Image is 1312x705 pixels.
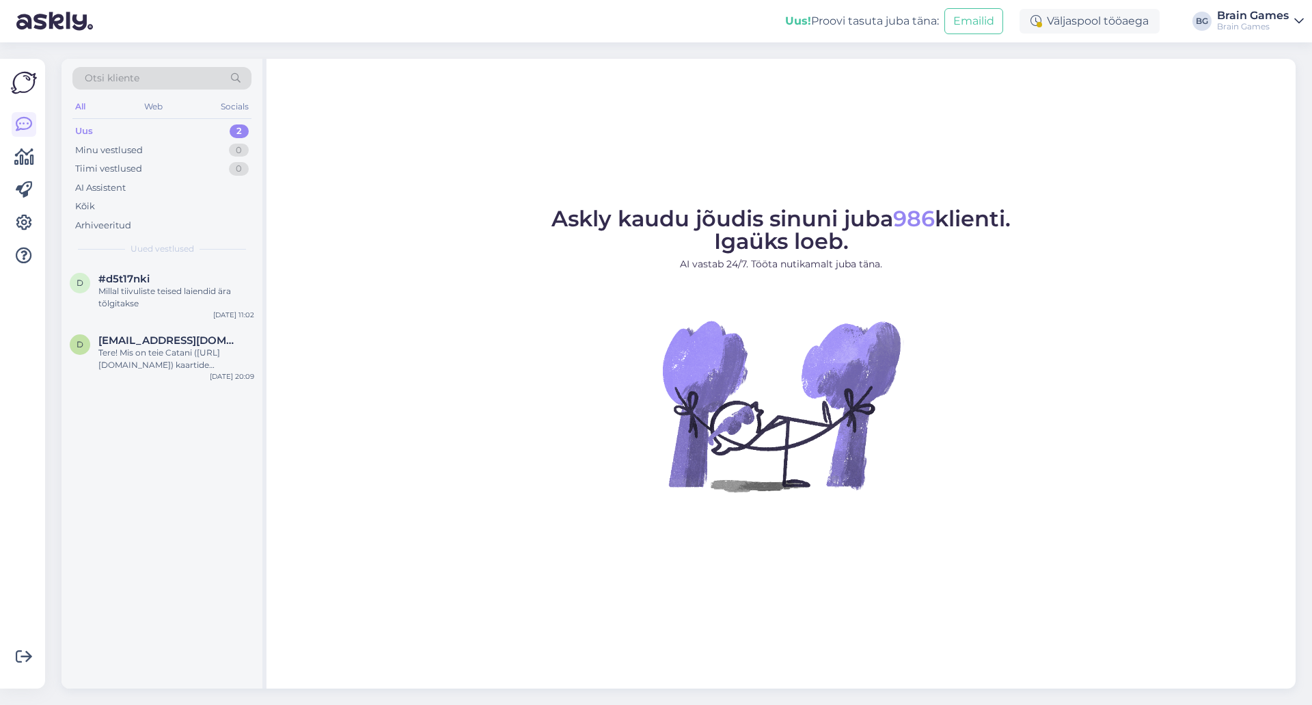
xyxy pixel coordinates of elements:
[98,285,254,310] div: Millal tiivuliste teised laiendid ära tõlgitakse
[98,273,150,285] span: #d5t17nki
[1020,9,1160,34] div: Väljaspool tööaega
[785,14,811,27] b: Uus!
[785,13,939,29] div: Proovi tasuta juba täna:
[98,347,254,371] div: Tere! Mis on teie Catani ([URL][DOMAIN_NAME]) kaartide mõõtmed?
[1217,10,1304,32] a: Brain GamesBrain Games
[213,310,254,320] div: [DATE] 11:02
[75,144,143,157] div: Minu vestlused
[551,257,1011,271] p: AI vastab 24/7. Tööta nutikamalt juba täna.
[218,98,251,116] div: Socials
[1217,21,1289,32] div: Brain Games
[75,200,95,213] div: Kõik
[141,98,165,116] div: Web
[77,339,83,349] span: d
[210,371,254,382] div: [DATE] 20:09
[85,71,139,85] span: Otsi kliente
[893,205,935,232] span: 986
[72,98,88,116] div: All
[1192,12,1212,31] div: BG
[98,334,241,347] span: djkarl123@gmail.com
[75,181,126,195] div: AI Assistent
[11,70,37,96] img: Askly Logo
[1217,10,1289,21] div: Brain Games
[551,205,1011,254] span: Askly kaudu jõudis sinuni juba klienti. Igaüks loeb.
[658,282,904,529] img: No Chat active
[944,8,1003,34] button: Emailid
[230,124,249,138] div: 2
[75,162,142,176] div: Tiimi vestlused
[77,278,83,288] span: d
[131,243,194,255] span: Uued vestlused
[75,124,93,138] div: Uus
[229,162,249,176] div: 0
[229,144,249,157] div: 0
[75,219,131,232] div: Arhiveeritud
